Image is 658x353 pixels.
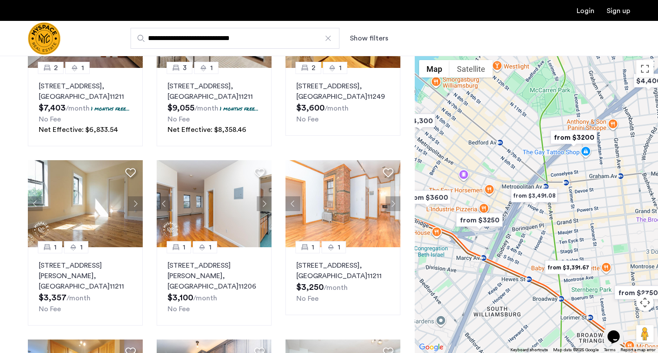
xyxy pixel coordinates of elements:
[39,260,132,292] p: [STREET_ADDRESS][PERSON_NAME] 11211
[636,294,654,311] button: Map camera controls
[168,81,261,102] p: [STREET_ADDRESS] 11211
[553,348,599,352] span: Map data ©2025 Google
[296,81,389,102] p: [STREET_ADDRESS] 11249
[296,116,319,123] span: No Fee
[604,318,632,344] iframe: chat widget
[39,116,61,123] span: No Fee
[39,81,132,102] p: [STREET_ADDRESS] 11211
[453,210,506,230] div: from $3250
[80,242,83,252] span: 1
[54,63,58,73] span: 2
[636,60,654,77] button: Toggle fullscreen view
[419,60,450,77] button: Show street map
[296,104,325,112] span: $3,600
[66,105,90,112] sub: /month
[607,7,630,14] a: Registration
[39,104,66,112] span: $7,403
[210,63,213,73] span: 1
[547,128,601,147] div: from $3200
[193,295,217,302] sub: /month
[39,293,67,302] span: $3,357
[285,160,400,247] img: 1990_638212319185360883.jpeg
[296,260,389,281] p: [STREET_ADDRESS] 11211
[402,111,439,131] div: $4,300
[285,247,400,315] a: 11[STREET_ADDRESS], [GEOGRAPHIC_DATA]11211No Fee
[157,247,272,326] a: 11[STREET_ADDRESS][PERSON_NAME], [GEOGRAPHIC_DATA]11206No Fee
[81,63,84,73] span: 1
[128,196,143,211] button: Next apartment
[168,116,190,123] span: No Fee
[386,196,400,211] button: Next apartment
[350,33,388,44] button: Show or hide filters
[577,7,594,14] a: Login
[28,247,143,326] a: 11[STREET_ADDRESS][PERSON_NAME], [GEOGRAPHIC_DATA]11211No Fee
[183,242,185,252] span: 1
[510,347,548,353] button: Keyboard shortcuts
[296,295,319,302] span: No Fee
[168,104,195,112] span: $9,055
[417,342,446,353] img: Google
[312,242,314,252] span: 1
[67,295,91,302] sub: /month
[28,160,143,247] img: 1997_638266801933098883.png
[285,196,300,211] button: Previous apartment
[157,160,272,247] img: 1997_638576090351216300.jpeg
[604,347,615,353] a: Terms (opens in new tab)
[157,68,272,146] a: 31[STREET_ADDRESS], [GEOGRAPHIC_DATA]112111 months free...No FeeNet Effective: $8,358.46
[450,60,493,77] button: Show satellite imagery
[39,306,61,313] span: No Fee
[257,196,272,211] button: Next apartment
[168,260,261,292] p: [STREET_ADDRESS][PERSON_NAME] 11206
[131,28,339,49] input: Apartment Search
[195,105,218,112] sub: /month
[312,63,316,73] span: 2
[621,347,655,353] a: Report a map error
[28,196,43,211] button: Previous apartment
[28,22,60,55] img: logo
[168,293,193,302] span: $3,100
[296,283,324,292] span: $3,250
[91,105,130,112] p: 1 months free...
[28,68,143,146] a: 21[STREET_ADDRESS], [GEOGRAPHIC_DATA]112111 months free...No FeeNet Effective: $6,833.54
[285,68,400,136] a: 21[STREET_ADDRESS], [GEOGRAPHIC_DATA]11249No Fee
[39,126,118,133] span: Net Effective: $6,833.54
[338,242,340,252] span: 1
[54,242,57,252] span: 1
[209,242,211,252] span: 1
[417,342,446,353] a: Open this area in Google Maps (opens a new window)
[168,306,190,313] span: No Fee
[636,325,654,343] button: Drag Pegman onto the map to open Street View
[220,105,258,112] p: 1 months free...
[28,22,60,55] a: Cazamio Logo
[507,186,561,205] div: from $3,491.08
[339,63,342,73] span: 1
[325,105,349,112] sub: /month
[183,63,187,73] span: 3
[401,188,454,207] div: from $3600
[157,196,171,211] button: Previous apartment
[541,258,595,277] div: from $3,391.67
[324,284,348,291] sub: /month
[168,126,246,133] span: Net Effective: $8,358.46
